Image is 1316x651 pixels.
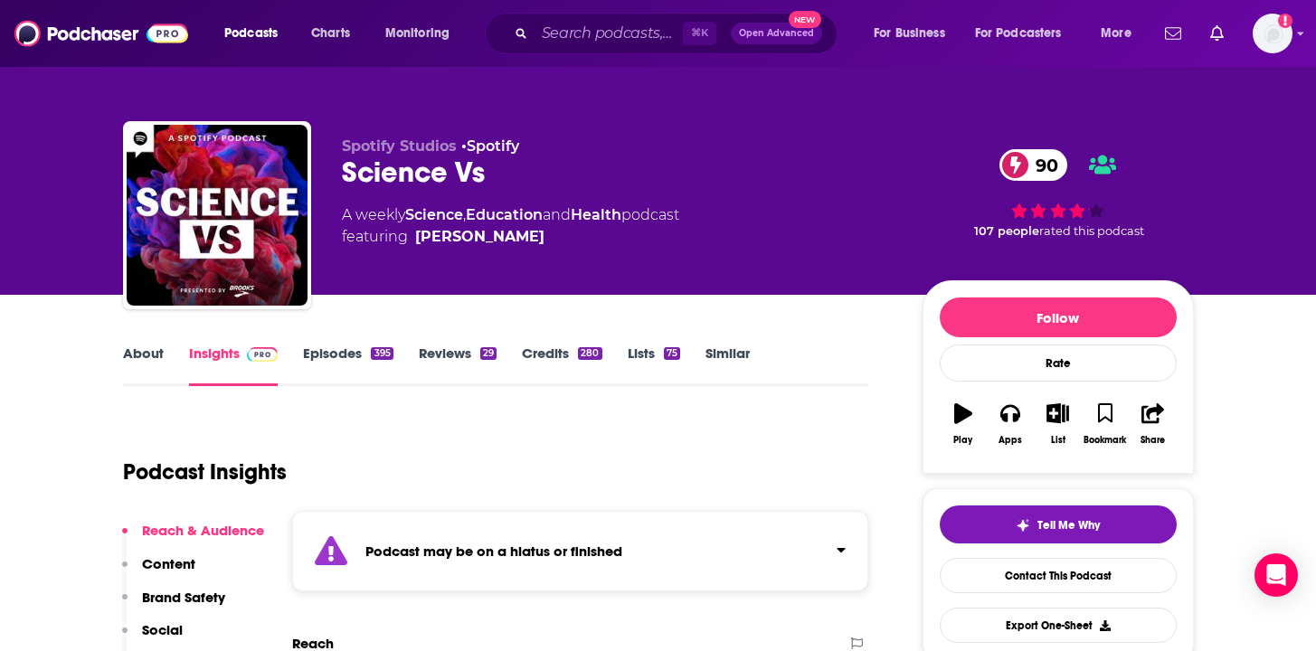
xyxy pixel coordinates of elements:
[1253,14,1292,53] img: User Profile
[212,19,301,48] button: open menu
[142,555,195,572] p: Content
[1141,435,1165,446] div: Share
[923,137,1194,250] div: 90 107 peoplerated this podcast
[940,505,1177,543] button: tell me why sparkleTell Me Why
[385,21,450,46] span: Monitoring
[122,555,195,589] button: Content
[987,392,1034,457] button: Apps
[1034,392,1081,457] button: List
[461,137,519,155] span: •
[189,344,279,386] a: InsightsPodchaser Pro
[247,347,279,362] img: Podchaser Pro
[1158,18,1188,49] a: Show notifications dropdown
[543,206,571,223] span: and
[1039,224,1144,238] span: rated this podcast
[535,19,683,48] input: Search podcasts, credits, & more...
[1129,392,1176,457] button: Share
[467,137,519,155] a: Spotify
[299,19,361,48] a: Charts
[342,226,679,248] span: featuring
[940,297,1177,337] button: Follow
[1018,149,1067,181] span: 90
[940,344,1177,382] div: Rate
[405,206,463,223] a: Science
[683,22,716,45] span: ⌘ K
[1254,553,1298,597] div: Open Intercom Messenger
[999,435,1022,446] div: Apps
[1037,518,1100,533] span: Tell Me Why
[373,19,473,48] button: open menu
[940,392,987,457] button: Play
[1016,518,1030,533] img: tell me why sparkle
[466,206,543,223] a: Education
[1101,21,1131,46] span: More
[1278,14,1292,28] svg: Add a profile image
[127,125,308,306] img: Science Vs
[123,458,287,486] h1: Podcast Insights
[940,558,1177,593] a: Contact This Podcast
[123,344,164,386] a: About
[975,21,1062,46] span: For Podcasters
[963,19,1088,48] button: open menu
[999,149,1067,181] a: 90
[371,347,393,360] div: 395
[739,29,814,38] span: Open Advanced
[1051,435,1065,446] div: List
[571,206,621,223] a: Health
[311,21,350,46] span: Charts
[292,511,869,591] section: Click to expand status details
[874,21,945,46] span: For Business
[578,347,601,360] div: 280
[974,224,1039,238] span: 107 people
[303,344,393,386] a: Episodes395
[342,204,679,248] div: A weekly podcast
[628,344,680,386] a: Lists75
[1088,19,1154,48] button: open menu
[224,21,278,46] span: Podcasts
[705,344,750,386] a: Similar
[502,13,855,54] div: Search podcasts, credits, & more...
[122,589,225,622] button: Brand Safety
[142,621,183,638] p: Social
[1203,18,1231,49] a: Show notifications dropdown
[731,23,822,44] button: Open AdvancedNew
[940,608,1177,643] button: Export One-Sheet
[1084,435,1126,446] div: Bookmark
[861,19,968,48] button: open menu
[365,542,622,560] strong: Podcast may be on a hiatus or finished
[14,16,188,51] img: Podchaser - Follow, Share and Rate Podcasts
[342,137,457,155] span: Spotify Studios
[522,344,601,386] a: Credits280
[419,344,497,386] a: Reviews29
[415,226,544,248] a: Wendy Zukerman
[463,206,466,223] span: ,
[1253,14,1292,53] button: Show profile menu
[122,522,264,555] button: Reach & Audience
[789,11,821,28] span: New
[142,589,225,606] p: Brand Safety
[1082,392,1129,457] button: Bookmark
[480,347,497,360] div: 29
[664,347,680,360] div: 75
[142,522,264,539] p: Reach & Audience
[1253,14,1292,53] span: Logged in as Ruth_Nebius
[953,435,972,446] div: Play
